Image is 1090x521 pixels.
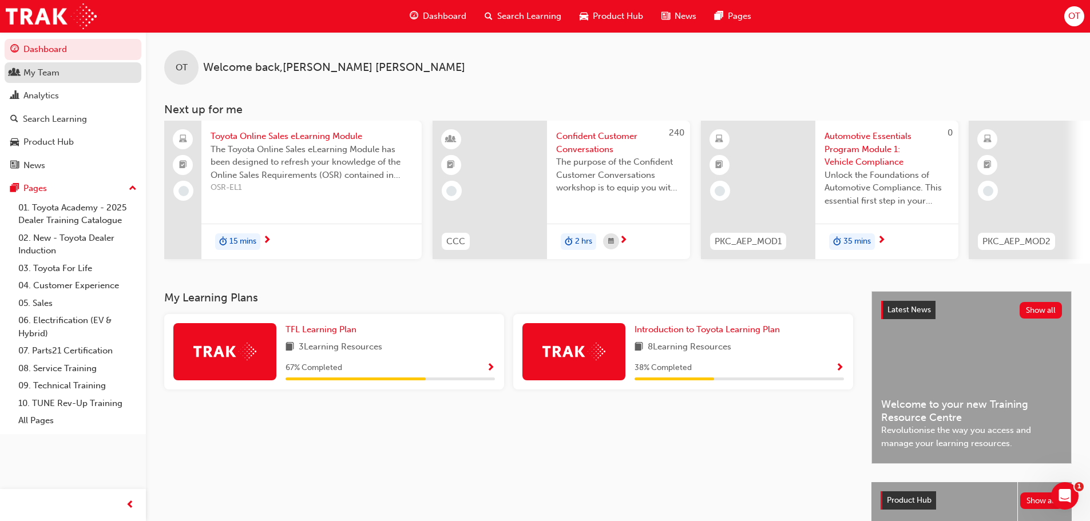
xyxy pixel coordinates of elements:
span: Product Hub [593,10,643,23]
span: Search Learning [497,10,561,23]
span: 67 % Completed [286,361,342,375]
a: pages-iconPages [705,5,760,28]
button: Show Progress [486,361,495,375]
span: 2 hrs [575,235,592,248]
button: Show all [1020,492,1063,509]
button: Show all [1020,302,1063,319]
a: 0PKC_AEP_MOD1Automotive Essentials Program Module 1: Vehicle ComplianceUnlock the Foundations of ... [701,121,958,259]
span: search-icon [485,9,493,23]
a: 240CCCConfident Customer ConversationsThe purpose of the Confident Customer Conversations worksho... [433,121,690,259]
span: book-icon [635,340,643,355]
a: Latest NewsShow allWelcome to your new Training Resource CentreRevolutionise the way you access a... [871,291,1072,464]
span: learningResourceType_INSTRUCTOR_LED-icon [447,132,455,147]
button: Show Progress [835,361,844,375]
span: OT [1068,10,1080,23]
span: 8 Learning Resources [648,340,731,355]
span: news-icon [10,161,19,171]
a: 09. Technical Training [14,377,141,395]
span: Latest News [887,305,931,315]
span: 38 % Completed [635,361,692,375]
span: 1 [1075,482,1084,491]
span: next-icon [263,236,271,246]
span: learningResourceType_ELEARNING-icon [984,132,992,147]
a: search-iconSearch Learning [475,5,570,28]
span: 0 [948,128,953,138]
span: Dashboard [423,10,466,23]
span: 35 mins [843,235,871,248]
button: Pages [5,178,141,199]
span: up-icon [129,181,137,196]
span: next-icon [619,236,628,246]
img: Trak [6,3,97,29]
span: book-icon [286,340,294,355]
a: Latest NewsShow all [881,301,1062,319]
div: Analytics [23,89,59,102]
span: OT [176,61,188,74]
a: 06. Electrification (EV & Hybrid) [14,312,141,342]
img: Trak [542,343,605,360]
span: The Toyota Online Sales eLearning Module has been designed to refresh your knowledge of the Onlin... [211,143,413,182]
span: duration-icon [565,234,573,249]
div: News [23,159,45,172]
a: Introduction to Toyota Learning Plan [635,323,784,336]
span: learningRecordVerb_NONE-icon [715,186,725,196]
h3: My Learning Plans [164,291,853,304]
span: 3 Learning Resources [299,340,382,355]
span: Toyota Online Sales eLearning Module [211,130,413,143]
span: booktick-icon [447,158,455,173]
span: Show Progress [486,363,495,373]
a: Product Hub [5,132,141,153]
span: guage-icon [410,9,418,23]
span: learningRecordVerb_NONE-icon [446,186,457,196]
span: calendar-icon [608,234,614,249]
span: PKC_AEP_MOD1 [715,235,782,248]
span: Show Progress [835,363,844,373]
span: 15 mins [229,235,256,248]
img: Trak [193,343,256,360]
a: My Team [5,62,141,83]
span: PKC_AEP_MOD2 [982,235,1051,248]
a: All Pages [14,412,141,429]
span: people-icon [10,68,19,78]
a: 05. Sales [14,295,141,312]
a: 04. Customer Experience [14,277,141,295]
h3: Next up for me [146,103,1090,116]
span: Unlock the Foundations of Automotive Compliance. This essential first step in your Automotive Ess... [825,169,949,208]
a: Search Learning [5,109,141,130]
span: duration-icon [833,234,841,249]
a: 03. Toyota For Life [14,260,141,277]
a: Product HubShow all [881,491,1063,510]
span: booktick-icon [715,158,723,173]
a: Analytics [5,85,141,106]
span: Automotive Essentials Program Module 1: Vehicle Compliance [825,130,949,169]
span: Revolutionise the way you access and manage your learning resources. [881,424,1062,450]
span: TFL Learning Plan [286,324,356,335]
a: News [5,155,141,176]
span: pages-icon [10,184,19,194]
span: car-icon [10,137,19,148]
span: Product Hub [887,495,932,505]
span: Welcome back , [PERSON_NAME] [PERSON_NAME] [203,61,465,74]
span: booktick-icon [984,158,992,173]
span: Introduction to Toyota Learning Plan [635,324,780,335]
span: learningResourceType_ELEARNING-icon [715,132,723,147]
span: booktick-icon [179,158,187,173]
a: guage-iconDashboard [401,5,475,28]
span: News [675,10,696,23]
a: 07. Parts21 Certification [14,342,141,360]
span: news-icon [661,9,670,23]
a: car-iconProduct Hub [570,5,652,28]
a: 01. Toyota Academy - 2025 Dealer Training Catalogue [14,199,141,229]
span: learningRecordVerb_NONE-icon [983,186,993,196]
iframe: Intercom live chat [1051,482,1079,510]
div: My Team [23,66,60,79]
span: Pages [728,10,751,23]
span: duration-icon [219,234,227,249]
span: car-icon [580,9,588,23]
div: Search Learning [23,113,87,126]
span: guage-icon [10,45,19,55]
a: 02. New - Toyota Dealer Induction [14,229,141,260]
a: 10. TUNE Rev-Up Training [14,395,141,412]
